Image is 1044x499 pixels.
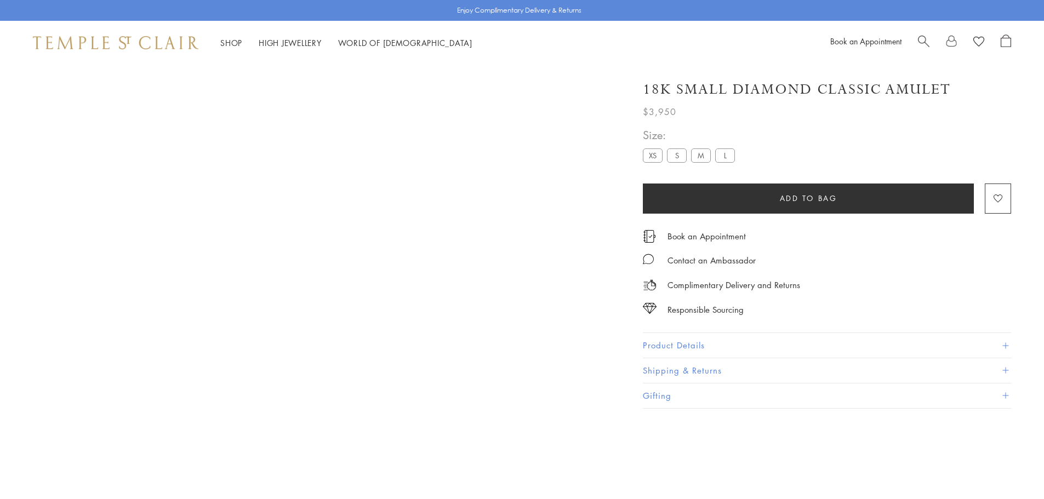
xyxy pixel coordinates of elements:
[643,278,657,292] img: icon_delivery.svg
[259,37,322,48] a: High JewelleryHigh Jewellery
[643,303,657,314] img: icon_sourcing.svg
[643,126,739,144] span: Size:
[715,148,735,162] label: L
[973,35,984,51] a: View Wishlist
[668,278,800,292] p: Complimentary Delivery and Returns
[668,303,744,317] div: Responsible Sourcing
[338,37,472,48] a: World of [DEMOGRAPHIC_DATA]World of [DEMOGRAPHIC_DATA]
[643,358,1011,383] button: Shipping & Returns
[643,80,951,99] h1: 18K Small Diamond Classic Amulet
[220,37,242,48] a: ShopShop
[668,230,746,242] a: Book an Appointment
[643,383,1011,408] button: Gifting
[643,230,656,243] img: icon_appointment.svg
[457,5,581,16] p: Enjoy Complimentary Delivery & Returns
[918,35,929,51] a: Search
[643,105,676,119] span: $3,950
[33,36,198,49] img: Temple St. Clair
[667,148,687,162] label: S
[1001,35,1011,51] a: Open Shopping Bag
[643,148,663,162] label: XS
[668,254,756,267] div: Contact an Ambassador
[643,254,654,265] img: MessageIcon-01_2.svg
[780,192,837,204] span: Add to bag
[830,36,902,47] a: Book an Appointment
[643,183,974,214] button: Add to bag
[220,36,472,50] nav: Main navigation
[643,333,1011,358] button: Product Details
[691,148,711,162] label: M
